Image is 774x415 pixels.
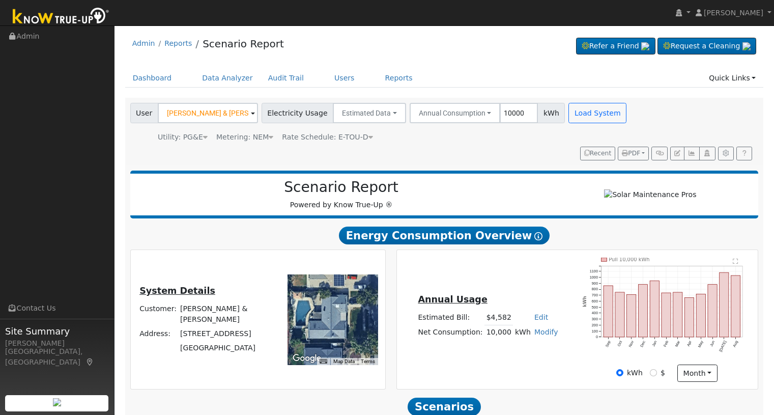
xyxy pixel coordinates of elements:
[262,103,333,123] span: Electricity Usage
[194,69,261,88] a: Data Analyzer
[708,284,718,337] rect: onclick=""
[661,368,665,378] label: $
[592,287,598,291] text: 800
[140,179,542,196] h2: Scenario Report
[709,340,716,348] text: Jun
[684,147,700,161] button: Multi-Series Graph
[675,340,682,348] text: Mar
[651,340,658,348] text: Jan
[203,38,284,50] a: Scenario Report
[657,38,756,55] a: Request a Cleaning
[670,147,684,161] button: Edit User
[85,358,95,366] a: Map
[179,341,274,355] td: [GEOGRAPHIC_DATA]
[697,294,706,337] rect: onclick=""
[138,327,179,341] td: Address:
[618,147,649,161] button: PDF
[592,317,598,321] text: 300
[718,147,734,161] button: Settings
[583,296,588,307] text: kWh
[320,358,327,365] button: Keyboard shortcuts
[662,293,671,337] rect: onclick=""
[604,286,613,337] rect: onclick=""
[537,103,565,123] span: kWh
[639,284,648,337] rect: onclick=""
[674,292,683,337] rect: onclick=""
[651,147,667,161] button: Generate Report Link
[261,69,311,88] a: Audit Trail
[592,329,598,334] text: 100
[158,132,208,143] div: Utility: PG&E
[627,368,643,378] label: kWh
[138,302,179,327] td: Customer:
[216,132,273,143] div: Metering: NEM
[418,294,487,305] u: Annual Usage
[590,269,598,273] text: 1100
[640,340,647,348] text: Dec
[719,340,728,353] text: [DATE]
[158,103,258,123] input: Select a User
[5,346,109,368] div: [GEOGRAPHIC_DATA], [GEOGRAPHIC_DATA]
[627,294,636,337] rect: onclick=""
[333,103,406,123] button: Estimated Data
[685,297,694,337] rect: onclick=""
[139,286,215,296] u: System Details
[576,38,655,55] a: Refer a Friend
[580,147,616,161] button: Recent
[742,42,751,50] img: retrieve
[592,323,598,327] text: 200
[677,365,718,382] button: month
[733,258,739,264] text: 
[663,340,670,348] text: Feb
[733,340,740,348] text: Aug
[592,293,598,297] text: 700
[290,352,324,365] img: Google
[179,327,274,341] td: [STREET_ADDRESS]
[5,324,109,338] span: Site Summary
[534,328,558,336] a: Modify
[699,147,715,161] button: Login As
[339,227,550,245] span: Energy Consumption Overview
[609,257,650,262] text: Pull 10,000 kWh
[132,39,155,47] a: Admin
[686,340,693,347] text: Apr
[282,133,372,141] span: Alias: None
[736,147,752,161] a: Help Link
[650,281,660,337] rect: onclick=""
[622,150,640,157] span: PDF
[650,369,657,376] input: $
[410,103,501,123] button: Annual Consumption
[130,103,158,123] span: User
[416,325,484,340] td: Net Consumption:
[513,325,532,340] td: kWh
[135,179,548,210] div: Powered by Know True-Up ®
[704,9,763,17] span: [PERSON_NAME]
[616,369,623,376] input: kWh
[628,340,635,348] text: Nov
[125,69,180,88] a: Dashboard
[484,311,513,325] td: $4,582
[592,281,598,285] text: 900
[534,232,542,240] i: Show Help
[605,340,612,348] text: Sep
[592,305,598,310] text: 500
[698,340,705,348] text: May
[164,39,192,47] a: Reports
[701,69,763,88] a: Quick Links
[590,275,598,280] text: 1000
[484,325,513,340] td: 10,000
[720,272,729,337] rect: onclick=""
[333,358,355,365] button: Map Data
[416,311,484,325] td: Estimated Bill:
[361,358,375,364] a: Terms (opens in new tab)
[615,292,624,337] rect: onclick=""
[290,352,324,365] a: Open this area in Google Maps (opens a new window)
[568,103,626,123] button: Load System
[592,311,598,315] text: 400
[5,338,109,349] div: [PERSON_NAME]
[53,398,61,406] img: retrieve
[378,69,420,88] a: Reports
[596,335,598,339] text: 0
[8,6,114,29] img: Know True-Up
[641,42,649,50] img: retrieve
